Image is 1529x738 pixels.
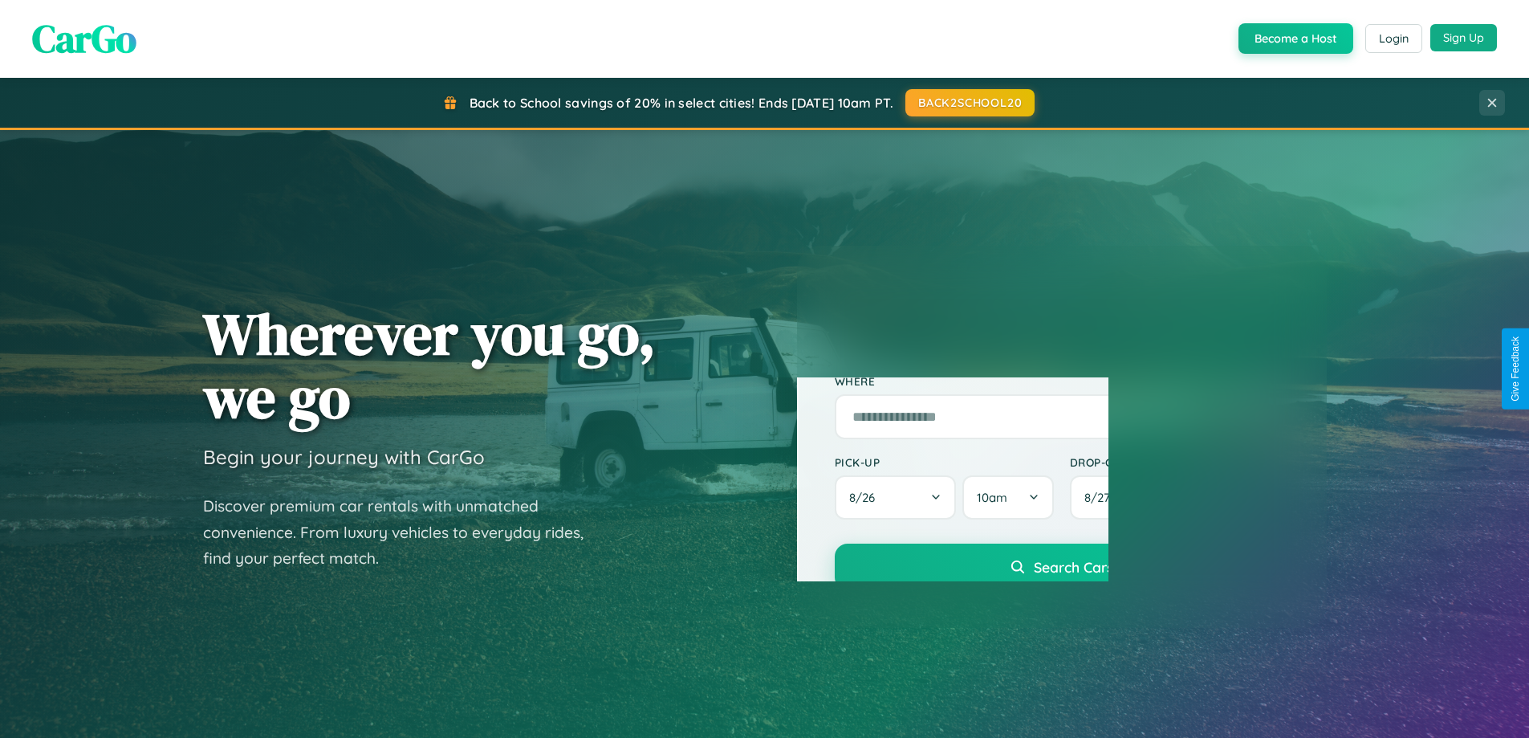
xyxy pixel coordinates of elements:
h1: Wherever you go, we go [203,302,656,429]
button: 8/27 [1070,475,1192,520]
button: Login [1365,24,1422,53]
label: Drop-off [1070,455,1289,469]
span: 8 / 27 [1084,490,1118,505]
span: CarGo [32,12,136,65]
p: Discover premium car rentals with unmatched convenience. From luxury vehicles to everyday rides, ... [203,493,604,572]
span: 8 / 26 [849,490,883,505]
label: Pick-up [835,455,1054,469]
button: Become a Host [1238,23,1353,54]
button: 10am [962,475,1053,520]
span: 10am [1212,490,1242,505]
span: Search Cars [1034,558,1113,576]
span: Back to School savings of 20% in select cities! Ends [DATE] 10am PT. [470,95,893,111]
h2: Find Your Perfect Ride [835,283,1289,319]
button: Sign Up [1430,24,1497,51]
button: 10am [1198,475,1288,520]
p: Book in minutes, drive in style [835,327,1289,350]
button: Search Cars [835,544,1289,590]
label: Where [835,374,1289,388]
h3: Begin your journey with CarGo [203,445,485,469]
div: Give Feedback [1510,336,1521,402]
span: 10am [977,490,1007,505]
button: 8/26 [835,475,957,520]
button: BACK2SCHOOL20 [905,89,1035,116]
